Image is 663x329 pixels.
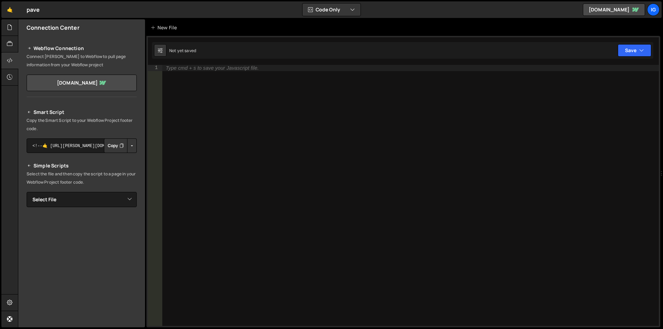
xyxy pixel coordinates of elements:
p: Copy the Smart Script to your Webflow Project footer code. [27,116,137,133]
h2: Webflow Connection [27,44,137,52]
h2: Simple Scripts [27,162,137,170]
div: pave [27,6,40,14]
div: New File [151,24,180,31]
a: [DOMAIN_NAME] [583,3,645,16]
button: Save [618,44,651,57]
p: Connect [PERSON_NAME] to Webflow to pull page information from your Webflow project [27,52,137,69]
h2: Connection Center [27,24,79,31]
button: Code Only [302,3,361,16]
p: Select the file and then copy the script to a page in your Webflow Project footer code. [27,170,137,186]
button: Copy [104,138,127,153]
textarea: <!--🤙 [URL][PERSON_NAME][DOMAIN_NAME]> <script>document.addEventListener("DOMContentLoaded", func... [27,138,137,153]
div: Not yet saved [169,48,196,54]
div: Type cmd + s to save your Javascript file. [166,65,259,71]
a: 🤙 [1,1,18,18]
h2: Smart Script [27,108,137,116]
div: 1 [148,65,162,71]
div: Button group with nested dropdown [104,138,137,153]
a: ig [647,3,660,16]
iframe: YouTube video player [27,219,137,281]
a: [DOMAIN_NAME] [27,75,137,91]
